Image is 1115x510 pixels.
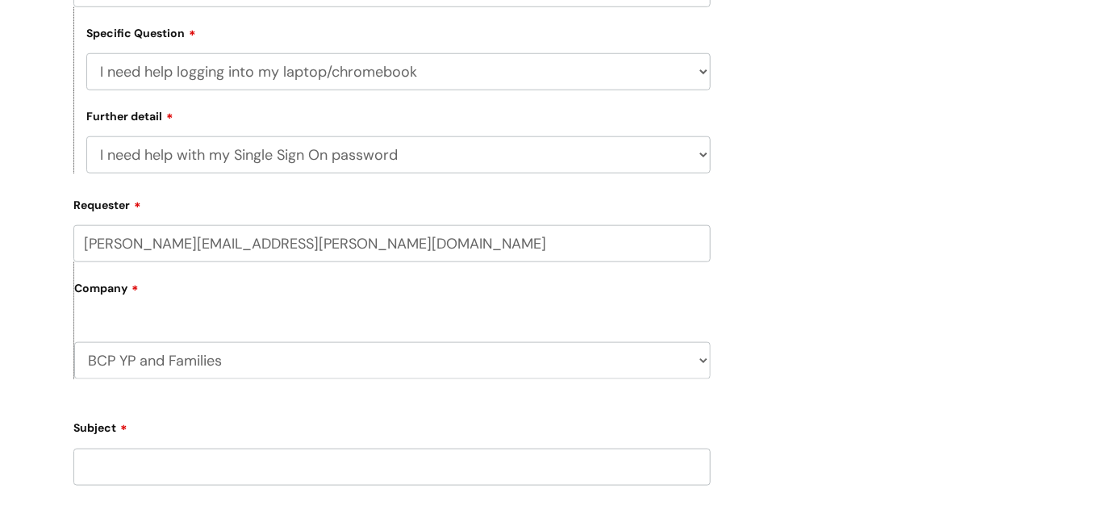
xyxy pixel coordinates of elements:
label: Specific Question [86,24,196,40]
label: Further detail [86,107,173,123]
label: Subject [73,416,711,435]
input: Email [73,225,711,262]
label: Company [74,276,711,312]
label: Requester [73,193,711,212]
